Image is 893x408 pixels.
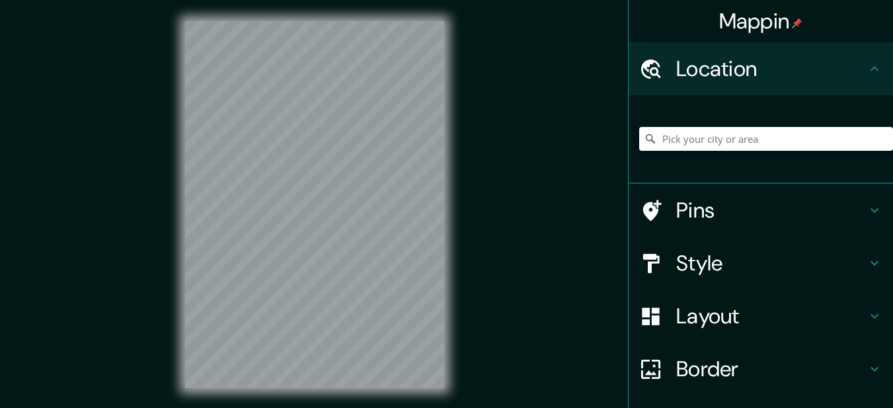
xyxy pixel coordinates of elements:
div: Border [629,343,893,395]
h4: Mappin [719,8,803,34]
h4: Layout [676,303,867,329]
canvas: Map [185,21,444,388]
h4: Pins [676,197,867,224]
div: Location [629,42,893,95]
div: Layout [629,290,893,343]
img: pin-icon.png [792,18,802,28]
div: Style [629,237,893,290]
h4: Style [676,250,867,276]
div: Pins [629,184,893,237]
h4: Border [676,356,867,382]
h4: Location [676,56,867,82]
input: Pick your city or area [639,127,893,151]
